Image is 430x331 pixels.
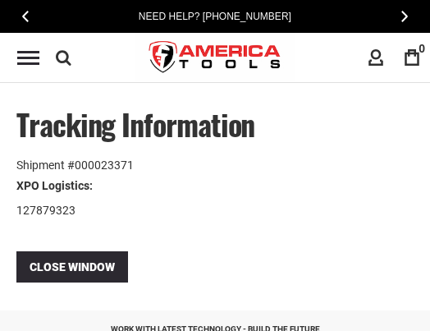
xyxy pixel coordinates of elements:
div: Menu [17,51,39,65]
th: XPO Logistics: [16,173,414,198]
button: Close Window [16,251,128,283]
a: Need Help? [PHONE_NUMBER] [134,8,296,25]
img: America Tools [135,27,295,89]
span: Next [401,10,408,22]
a: store logo [135,27,295,89]
span: 0 [419,42,425,55]
span: Tracking Information [16,102,254,145]
div: Shipment #000023371 [16,157,414,173]
span: Close Window [30,260,115,274]
span: Previous [22,10,29,22]
td: 127879323 [16,198,414,235]
a: 0 [396,42,428,73]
